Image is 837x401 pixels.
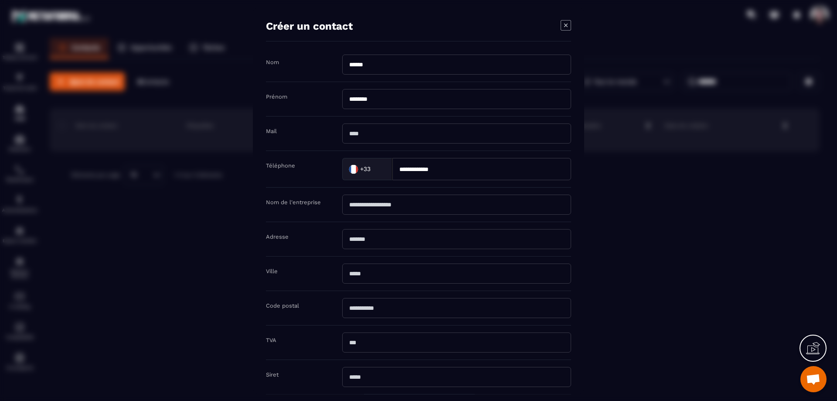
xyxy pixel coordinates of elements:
div: Search for option [342,158,392,180]
label: Nom [266,59,279,65]
label: Code postal [266,302,299,309]
a: Ouvrir le chat [800,366,827,392]
span: +33 [360,165,371,174]
label: Nom de l'entreprise [266,199,321,206]
h4: Créer un contact [266,20,353,32]
label: Siret [266,371,279,378]
label: Mail [266,128,277,134]
img: Country Flag [345,160,362,178]
label: Téléphone [266,162,295,169]
label: TVA [266,337,276,343]
label: Adresse [266,233,289,240]
label: Prénom [266,93,287,100]
label: Ville [266,268,278,274]
input: Search for option [372,162,383,175]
